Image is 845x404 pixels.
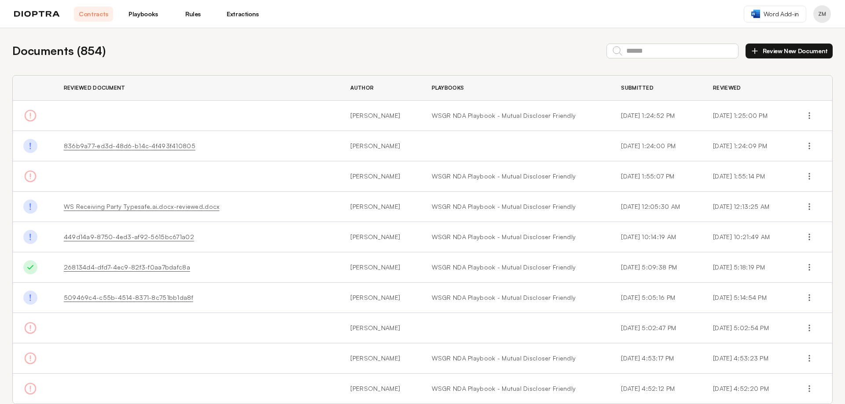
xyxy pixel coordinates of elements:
[340,192,421,222] td: [PERSON_NAME]
[702,313,792,343] td: [DATE] 5:02:54 PM
[702,283,792,313] td: [DATE] 5:14:54 PM
[421,76,611,101] th: Playbooks
[702,76,792,101] th: Reviewed
[340,131,421,161] td: [PERSON_NAME]
[432,384,600,393] a: WSGR NDA Playbook - Mutual Discloser Friendly
[432,263,600,272] a: WSGR NDA Playbook - Mutual Discloser Friendly
[702,161,792,192] td: [DATE] 1:55:14 PM
[432,202,600,211] a: WSGR NDA Playbook - Mutual Discloser Friendly
[432,111,600,120] a: WSGR NDA Playbook - Mutual Discloser Friendly
[340,252,421,283] td: [PERSON_NAME]
[610,131,702,161] td: [DATE] 1:24:00 PM
[340,222,421,252] td: [PERSON_NAME]
[610,161,702,192] td: [DATE] 1:55:07 PM
[610,192,702,222] td: [DATE] 12:05:30 AM
[23,139,37,153] img: Done
[813,5,831,23] button: Profile menu
[702,131,792,161] td: [DATE] 1:24:09 PM
[53,76,340,101] th: Reviewed Document
[432,172,600,181] a: WSGR NDA Playbook - Mutual Discloser Friendly
[432,233,600,241] a: WSGR NDA Playbook - Mutual Discloser Friendly
[64,263,190,271] a: 268134d4-dfd7-4ec9-82f3-f0aa7bdafc8a
[610,222,702,252] td: [DATE] 10:14:19 AM
[12,42,106,59] h2: Documents ( 854 )
[340,161,421,192] td: [PERSON_NAME]
[64,142,195,149] a: 836b9a77-ed3d-48d6-b14c-4f493f410805
[124,7,163,22] a: Playbooks
[23,291,37,305] img: Done
[173,7,213,22] a: Rules
[610,343,702,374] td: [DATE] 4:53:17 PM
[64,294,193,301] a: 509469c4-c55b-4514-8371-8c751bb1da8f
[340,101,421,131] td: [PERSON_NAME]
[432,293,600,302] a: WSGR NDA Playbook - Mutual Discloser Friendly
[702,222,792,252] td: [DATE] 10:21:49 AM
[64,203,220,210] a: WS Receiving Party Typesafe.ai.docx-reviewed.docx
[14,11,60,17] img: logo
[340,313,421,343] td: [PERSON_NAME]
[610,374,702,404] td: [DATE] 4:52:12 PM
[610,313,702,343] td: [DATE] 5:02:47 PM
[610,283,702,313] td: [DATE] 5:05:16 PM
[702,252,792,283] td: [DATE] 5:18:19 PM
[23,200,37,214] img: Done
[744,6,806,22] a: Word Add-in
[223,7,262,22] a: Extractions
[74,7,113,22] a: Contracts
[23,230,37,244] img: Done
[751,10,760,18] img: word
[702,101,792,131] td: [DATE] 1:25:00 PM
[340,76,421,101] th: Author
[764,10,799,18] span: Word Add-in
[610,101,702,131] td: [DATE] 1:24:52 PM
[432,354,600,363] a: WSGR NDA Playbook - Mutual Discloser Friendly
[702,374,792,404] td: [DATE] 4:52:20 PM
[23,260,37,274] img: Done
[610,76,702,101] th: Submitted
[340,374,421,404] td: [PERSON_NAME]
[702,192,792,222] td: [DATE] 12:13:25 AM
[746,44,833,58] button: Review New Document
[64,233,194,240] a: 449d14a9-8750-4ed3-af92-5615bc671a02
[340,283,421,313] td: [PERSON_NAME]
[610,252,702,283] td: [DATE] 5:09:38 PM
[702,343,792,374] td: [DATE] 4:53:23 PM
[340,343,421,374] td: [PERSON_NAME]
